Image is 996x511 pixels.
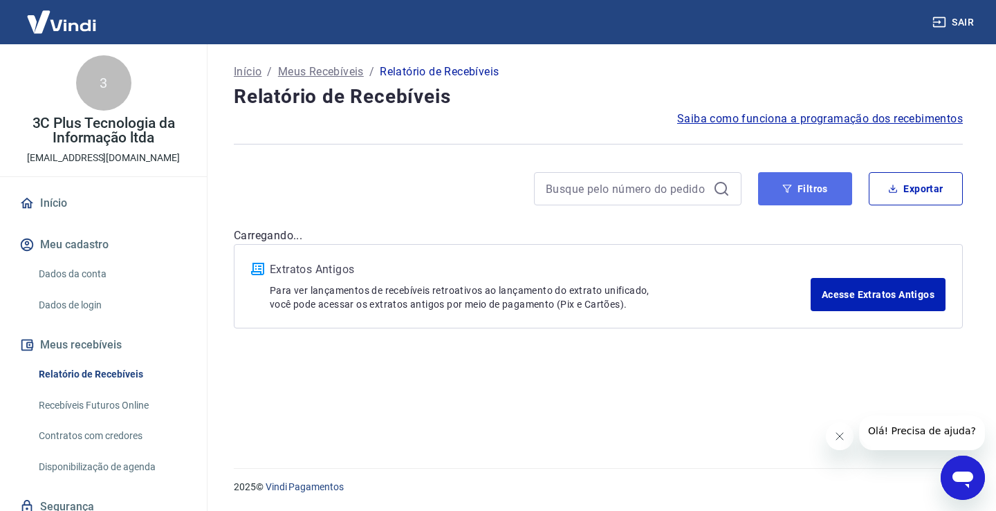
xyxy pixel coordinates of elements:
img: ícone [251,263,264,275]
div: 3 [76,55,131,111]
input: Busque pelo número do pedido [546,178,708,199]
button: Sair [930,10,979,35]
a: Vindi Pagamentos [266,481,344,492]
iframe: Fechar mensagem [826,422,854,450]
a: Dados da conta [33,260,190,288]
iframe: Botão para abrir a janela de mensagens [941,456,985,500]
p: [EMAIL_ADDRESS][DOMAIN_NAME] [27,151,180,165]
p: / [369,64,374,80]
p: Carregando... [234,227,963,244]
a: Acesse Extratos Antigos [811,278,946,311]
p: Relatório de Recebíveis [380,64,499,80]
p: Extratos Antigos [270,261,811,278]
p: 3C Plus Tecnologia da Informação ltda [11,116,196,145]
iframe: Mensagem da empresa [859,416,985,450]
button: Filtros [758,172,852,205]
p: Para ver lançamentos de recebíveis retroativos ao lançamento do extrato unificado, você pode aces... [270,284,811,311]
button: Meu cadastro [17,230,190,260]
a: Disponibilização de agenda [33,453,190,481]
a: Meus Recebíveis [278,64,364,80]
p: 2025 © [234,480,963,494]
a: Dados de login [33,291,190,319]
button: Meus recebíveis [17,330,190,360]
h4: Relatório de Recebíveis [234,83,963,111]
a: Recebíveis Futuros Online [33,391,190,420]
p: / [267,64,272,80]
img: Vindi [17,1,107,43]
button: Exportar [869,172,963,205]
a: Contratos com credores [33,422,190,450]
a: Relatório de Recebíveis [33,360,190,389]
a: Início [234,64,261,80]
a: Saiba como funciona a programação dos recebimentos [677,111,963,127]
a: Início [17,188,190,219]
